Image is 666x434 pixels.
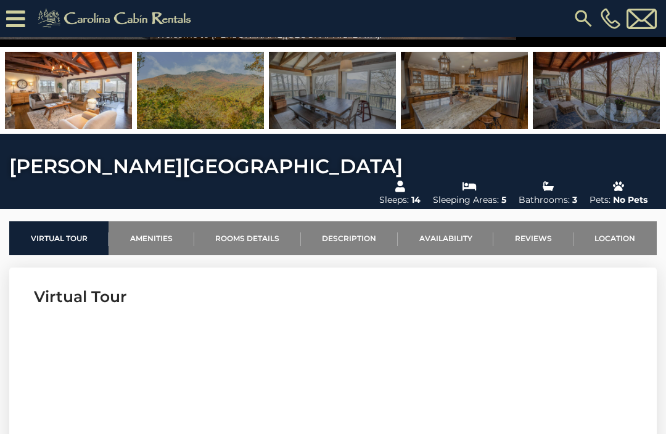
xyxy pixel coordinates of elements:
[572,7,594,30] img: search-regular.svg
[31,6,202,31] img: Khaki-logo.png
[398,221,493,255] a: Availability
[573,221,657,255] a: Location
[194,221,301,255] a: Rooms Details
[5,52,132,129] img: 163271882
[401,52,528,129] img: 163271883
[9,221,109,255] a: Virtual Tour
[137,52,264,129] img: 163271920
[109,221,194,255] a: Amenities
[269,52,396,129] img: 163271880
[493,221,573,255] a: Reviews
[598,8,623,29] a: [PHONE_NUMBER]
[533,52,660,129] img: 163271884
[34,286,632,308] h3: Virtual Tour
[301,221,398,255] a: Description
